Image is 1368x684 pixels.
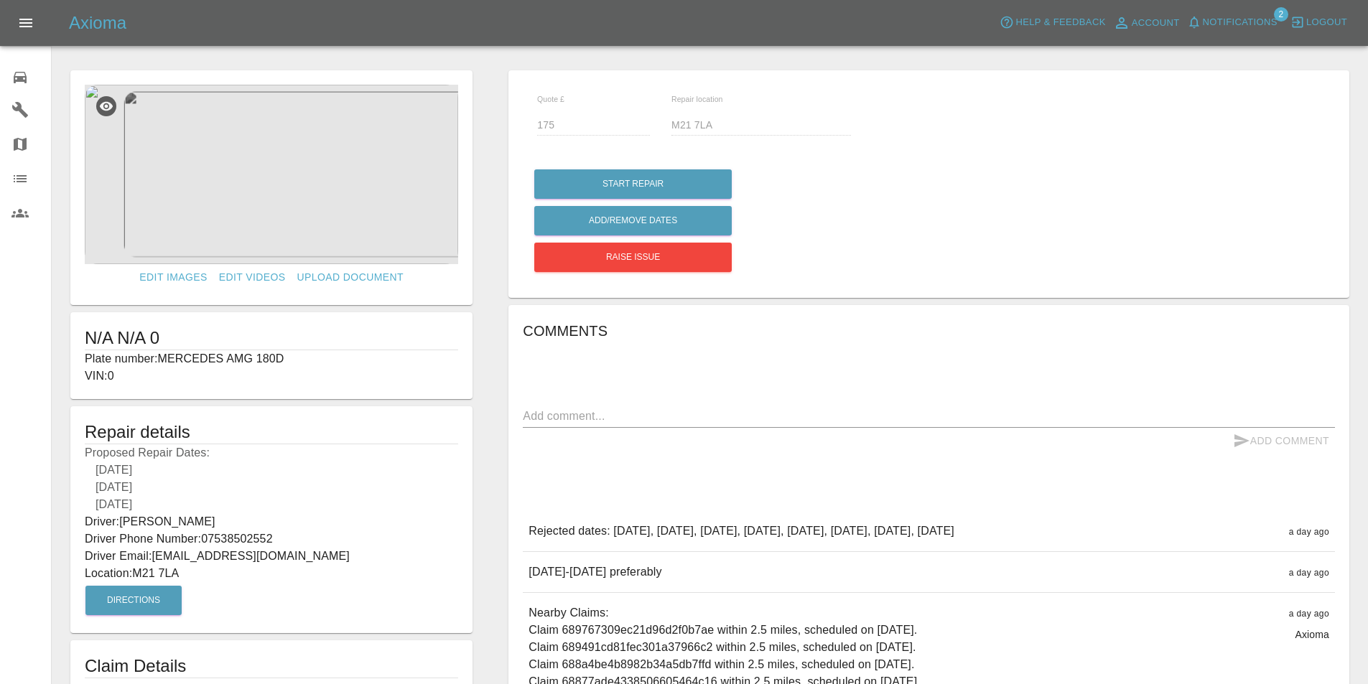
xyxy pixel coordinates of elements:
[85,421,458,444] h5: Repair details
[85,496,458,513] div: [DATE]
[85,350,458,367] p: Plate number: MERCEDES AMG 180D
[85,462,458,479] div: [DATE]
[537,95,564,103] span: Quote £
[9,6,43,40] button: Open drawer
[85,548,458,565] p: Driver Email: [EMAIL_ADDRESS][DOMAIN_NAME]
[85,444,458,513] p: Proposed Repair Dates:
[1274,7,1288,22] span: 2
[534,243,732,272] button: Raise issue
[85,530,458,548] p: Driver Phone Number: 07538502552
[1183,11,1281,34] button: Notifications
[529,563,661,581] p: [DATE]-[DATE] preferably
[134,264,213,291] a: Edit Images
[1289,609,1329,619] span: a day ago
[1109,11,1183,34] a: Account
[534,206,732,235] button: Add/Remove Dates
[85,655,458,678] h1: Claim Details
[85,327,458,350] h1: N/A N/A 0
[1132,15,1180,32] span: Account
[213,264,292,291] a: Edit Videos
[1015,14,1105,31] span: Help & Feedback
[996,11,1109,34] button: Help & Feedback
[1289,527,1329,537] span: a day ago
[292,264,409,291] a: Upload Document
[85,586,182,615] button: Directions
[85,85,458,264] img: cad613f7-d0de-479d-ac74-9c862a4089a5
[671,95,723,103] span: Repair location
[523,319,1335,342] h6: Comments
[1287,11,1351,34] button: Logout
[85,565,458,582] p: Location: M21 7LA
[85,513,458,530] p: Driver: [PERSON_NAME]
[85,367,458,385] p: VIN: 0
[534,169,732,199] button: Start Repair
[1203,14,1278,31] span: Notifications
[1306,14,1347,31] span: Logout
[85,479,458,496] div: [DATE]
[69,11,126,34] h5: Axioma
[1289,568,1329,578] span: a day ago
[1295,627,1329,642] p: Axioma
[529,523,954,540] p: Rejected dates: [DATE], [DATE], [DATE], [DATE], [DATE], [DATE], [DATE], [DATE]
